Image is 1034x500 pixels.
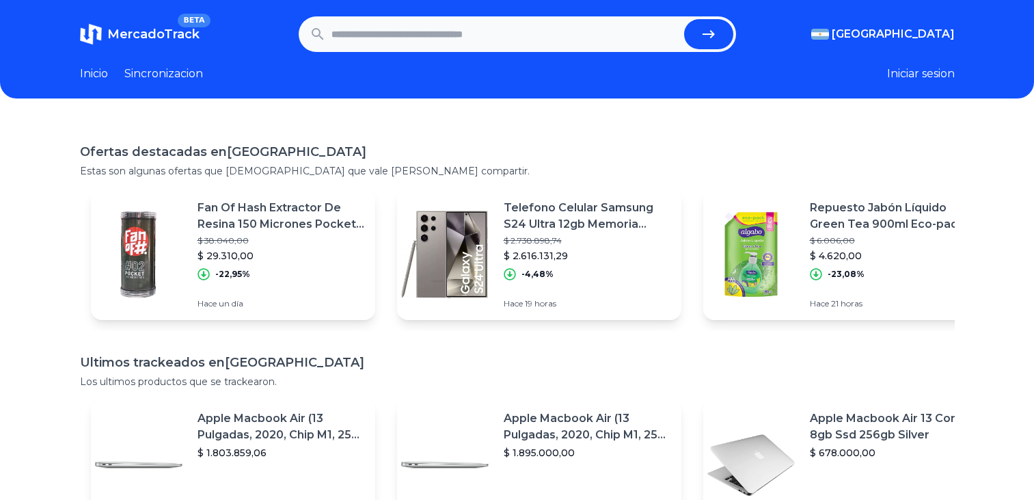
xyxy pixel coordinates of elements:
p: Los ultimos productos que se trackearon. [80,375,955,389]
p: Apple Macbook Air (13 Pulgadas, 2020, Chip M1, 256 Gb De Ssd, 8 Gb De Ram) - Plata [504,410,670,443]
p: -23,08% [828,269,865,280]
p: $ 29.310,00 [198,249,364,263]
a: Featured imageFan Of Hash Extractor De Resina 150 Micrones Pocket #2 - Up!$ 38.040,00$ 29.310,00-... [91,189,375,320]
h1: Ultimos trackeados en [GEOGRAPHIC_DATA] [80,353,955,372]
p: $ 2.616.131,29 [504,249,670,263]
img: MercadoTrack [80,23,102,45]
span: [GEOGRAPHIC_DATA] [832,26,955,42]
p: $ 1.803.859,06 [198,446,364,460]
a: Featured imageTelefono Celular Samsung S24 Ultra 12gb Memoria 256gb Gris$ 2.738.898,74$ 2.616.131... [397,189,681,320]
button: Iniciar sesion [887,66,955,82]
img: Featured image [397,207,493,302]
h1: Ofertas destacadas en [GEOGRAPHIC_DATA] [80,142,955,161]
p: $ 6.006,00 [810,235,977,246]
p: $ 678.000,00 [810,446,977,460]
p: Estas son algunas ofertas que [DEMOGRAPHIC_DATA] que vale [PERSON_NAME] compartir. [80,164,955,178]
a: MercadoTrackBETA [80,23,200,45]
img: Argentina [811,29,829,40]
p: Hace 19 horas [504,298,670,309]
p: -4,48% [521,269,554,280]
p: Apple Macbook Air 13 Core I5 8gb Ssd 256gb Silver [810,410,977,443]
p: Repuesto Jabón Líquido Green Tea 900ml Eco-pack Algabo [810,200,977,233]
p: Telefono Celular Samsung S24 Ultra 12gb Memoria 256gb Gris [504,200,670,233]
a: Sincronizacion [124,66,203,82]
img: Featured image [91,207,187,302]
p: $ 38.040,00 [198,235,364,246]
p: Hace 21 horas [810,298,977,309]
p: $ 2.738.898,74 [504,235,670,246]
button: [GEOGRAPHIC_DATA] [811,26,955,42]
span: MercadoTrack [107,27,200,42]
img: Featured image [703,207,799,302]
a: Featured imageRepuesto Jabón Líquido Green Tea 900ml Eco-pack Algabo$ 6.006,00$ 4.620,00-23,08%Ha... [703,189,988,320]
p: Fan Of Hash Extractor De Resina 150 Micrones Pocket #2 - Up! [198,200,364,233]
p: -22,95% [215,269,250,280]
p: $ 4.620,00 [810,249,977,263]
span: BETA [178,14,210,27]
p: Apple Macbook Air (13 Pulgadas, 2020, Chip M1, 256 Gb De Ssd, 8 Gb De Ram) - Plata [198,410,364,443]
a: Inicio [80,66,108,82]
p: $ 1.895.000,00 [504,446,670,460]
p: Hace un día [198,298,364,309]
